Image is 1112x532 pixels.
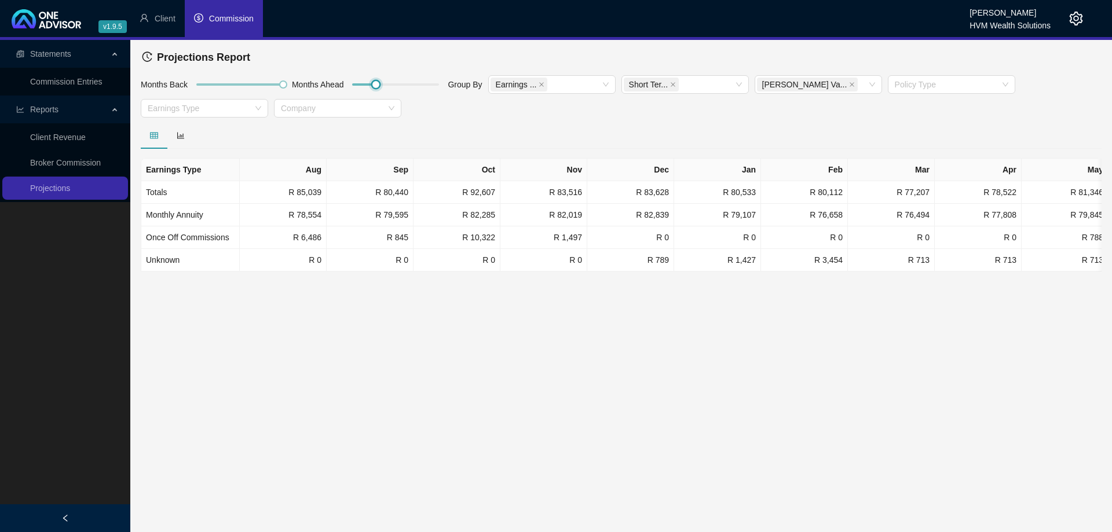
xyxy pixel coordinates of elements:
span: user [140,13,149,23]
th: Mar [848,159,935,181]
td: R 788 [1022,226,1109,249]
span: Earnings Type [491,78,548,91]
td: R 0 [414,249,500,271]
th: Nov [500,159,587,181]
th: Earnings Type [141,159,240,181]
td: R 80,440 [327,181,414,204]
div: [PERSON_NAME] [970,3,1051,16]
a: Projections [30,184,70,193]
td: R 78,554 [240,204,327,226]
td: R 79,845 [1022,204,1109,226]
div: Group By [445,78,485,96]
td: R 0 [761,226,848,249]
span: Reports [30,105,58,114]
a: Commission Entries [30,77,102,86]
td: R 713 [1022,249,1109,271]
a: Broker Commission [30,158,101,167]
td: R 0 [327,249,414,271]
span: Earnings ... [496,78,537,91]
span: Projections Report [157,52,250,63]
th: Sep [327,159,414,181]
th: Jan [674,159,761,181]
td: R 76,494 [848,204,935,226]
td: R 76,658 [761,204,848,226]
td: Monthly Annuity [141,204,240,226]
span: Client [155,14,175,23]
td: Once Off Commissions [141,226,240,249]
td: R 83,628 [587,181,674,204]
td: R 0 [674,226,761,249]
span: [PERSON_NAME] Va... [762,78,847,91]
td: R 79,107 [674,204,761,226]
div: Months Ahead [289,78,347,96]
span: close [670,82,676,87]
td: R 10,322 [414,226,500,249]
td: R 85,039 [240,181,327,204]
td: R 80,112 [761,181,848,204]
span: Renier Van Rooyen [757,78,858,91]
span: bar-chart [177,131,185,140]
th: Apr [935,159,1022,181]
span: dollar [194,13,203,23]
th: Dec [587,159,674,181]
td: R 713 [935,249,1022,271]
td: R 0 [240,249,327,271]
span: line-chart [16,105,24,113]
span: Commission [209,14,254,23]
span: history [142,52,152,62]
img: 2df55531c6924b55f21c4cf5d4484680-logo-light.svg [12,9,81,28]
td: R 82,839 [587,204,674,226]
th: Oct [414,159,500,181]
td: R 1,497 [500,226,587,249]
td: R 81,346 [1022,181,1109,204]
td: R 3,454 [761,249,848,271]
div: Months Back [138,78,191,96]
span: v1.9.5 [98,20,127,33]
td: R 77,207 [848,181,935,204]
span: close [539,82,544,87]
a: Client Revenue [30,133,86,142]
span: Short Ter... [629,78,668,91]
td: R 0 [587,226,674,249]
td: R 0 [500,249,587,271]
th: Feb [761,159,848,181]
td: R 6,486 [240,226,327,249]
td: R 92,607 [414,181,500,204]
div: HVM Wealth Solutions [970,16,1051,28]
td: R 0 [848,226,935,249]
span: left [61,514,69,522]
td: R 82,285 [414,204,500,226]
span: setting [1069,12,1083,25]
th: May [1022,159,1109,181]
span: close [849,82,855,87]
td: R 80,533 [674,181,761,204]
span: table [150,131,158,140]
td: R 0 [935,226,1022,249]
td: R 845 [327,226,414,249]
td: R 82,019 [500,204,587,226]
td: Unknown [141,249,240,271]
td: R 1,427 [674,249,761,271]
th: Aug [240,159,327,181]
span: reconciliation [16,50,24,58]
td: R 789 [587,249,674,271]
span: Short Term [624,78,679,91]
td: R 77,808 [935,204,1022,226]
td: R 78,522 [935,181,1022,204]
span: Statements [30,49,71,58]
td: R 83,516 [500,181,587,204]
td: R 713 [848,249,935,271]
td: R 79,595 [327,204,414,226]
td: Totals [141,181,240,204]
